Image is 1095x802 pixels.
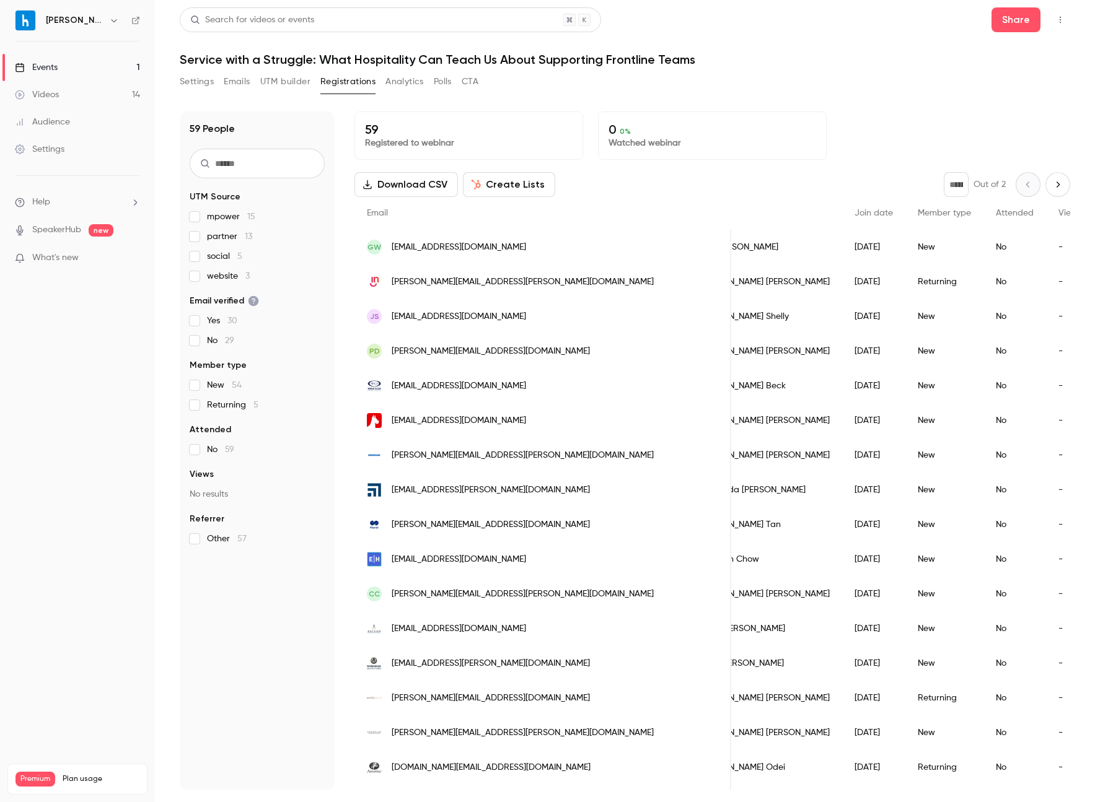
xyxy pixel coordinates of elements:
span: [EMAIL_ADDRESS][DOMAIN_NAME] [392,622,526,635]
div: Returning [905,681,983,715]
span: Attended [190,424,231,436]
div: Events [15,61,58,74]
div: - [1046,577,1094,611]
div: - [1046,473,1094,507]
span: UTM Source [190,191,240,203]
div: Videos [15,89,59,101]
span: [EMAIL_ADDRESS][DOMAIN_NAME] [392,553,526,566]
span: Join date [855,209,893,217]
img: Harri [15,11,35,30]
span: 54 [232,381,242,390]
h1: 59 People [190,121,235,136]
span: No [207,443,234,456]
span: PD [369,346,380,357]
span: [EMAIL_ADDRESS][DOMAIN_NAME] [392,414,526,427]
p: Registered to webinar [365,137,573,149]
div: No [983,299,1046,334]
div: No [983,438,1046,473]
div: Wynanda [PERSON_NAME] [687,473,842,507]
div: [PERSON_NAME] Beck [687,368,842,403]
div: Search for videos or events [190,14,314,27]
span: new [89,224,113,237]
div: [DATE] [842,715,905,750]
div: [DATE] [842,611,905,646]
div: New [905,403,983,438]
span: 29 [225,336,234,345]
img: instant.co [367,274,382,289]
button: UTM builder [260,72,310,92]
div: No [983,542,1046,577]
div: [PERSON_NAME] [PERSON_NAME] [687,715,842,750]
button: CTA [462,72,478,92]
span: 57 [237,534,247,543]
div: [PERSON_NAME] [PERSON_NAME] [687,681,842,715]
div: New [905,577,983,611]
div: No [983,611,1046,646]
img: aurifybrands.com [367,691,382,705]
div: No [983,750,1046,785]
div: [PERSON_NAME] [PERSON_NAME] [687,334,842,368]
span: What's new [32,251,79,264]
span: social [207,250,242,263]
span: Other [207,533,247,545]
button: Create Lists [463,172,555,197]
div: No [983,264,1046,299]
span: [PERSON_NAME][EMAIL_ADDRESS][PERSON_NAME][DOMAIN_NAME] [392,726,654,739]
div: No [983,230,1046,264]
img: mercermarshbenefits.com [367,517,382,532]
div: New [905,230,983,264]
div: No [983,368,1046,403]
img: ascendmaterials.com [367,621,382,636]
span: Yes [207,315,237,327]
span: website [207,270,250,282]
p: 59 [365,122,573,137]
span: JS [370,311,379,322]
div: April [PERSON_NAME] [687,646,842,681]
span: 59 [225,445,234,454]
div: [DATE] [842,230,905,264]
img: doosan.com [367,448,382,463]
div: No [983,403,1046,438]
div: Audience [15,116,70,128]
span: Member type [190,359,247,372]
div: New [905,611,983,646]
span: Views [1058,209,1081,217]
div: New [905,334,983,368]
div: New [905,507,983,542]
span: Plan usage [63,774,139,784]
span: 15 [247,212,255,221]
div: [PERSON_NAME] [PERSON_NAME] [687,264,842,299]
div: - [1046,611,1094,646]
button: Settings [180,72,214,92]
img: amorino.com [367,760,382,775]
span: [EMAIL_ADDRESS][PERSON_NAME][DOMAIN_NAME] [392,657,590,670]
div: Kaeleigh Chow [687,542,842,577]
span: 3 [245,272,250,281]
div: Returning [905,264,983,299]
span: Attended [996,209,1034,217]
div: [DATE] [842,542,905,577]
button: Registrations [320,72,376,92]
div: [DATE] [842,750,905,785]
div: [DATE] [842,646,905,681]
div: - [1046,681,1094,715]
span: CC [369,588,380,599]
span: Email verified [190,295,259,307]
div: [DATE] [842,299,905,334]
div: - [1046,646,1094,681]
span: Views [190,468,214,481]
div: New [905,368,983,403]
div: No [983,577,1046,611]
button: Analytics [385,72,424,92]
div: No [983,681,1046,715]
p: Out of 2 [974,178,1006,191]
div: No [983,646,1046,681]
div: [DATE] [842,264,905,299]
img: empoweredhospitality.com [367,552,382,567]
p: 0 [609,122,816,137]
div: Settings [15,143,64,155]
div: [DATE] [842,473,905,507]
button: Download CSV [354,172,458,197]
div: New [905,646,983,681]
span: [EMAIL_ADDRESS][DOMAIN_NAME] [392,241,526,254]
